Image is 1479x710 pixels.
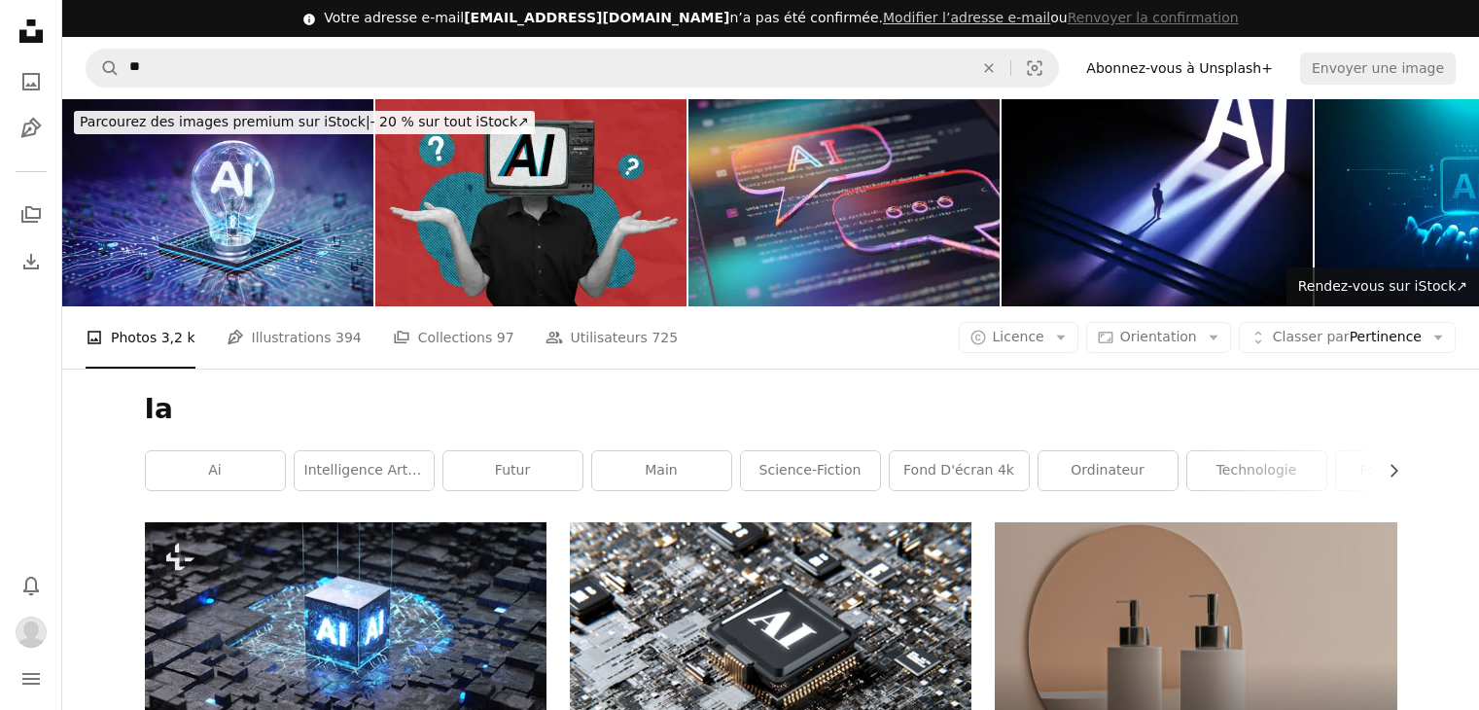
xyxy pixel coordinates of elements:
[1068,9,1239,28] button: Renvoyer la confirmation
[1298,278,1467,294] span: Rendez-vous sur iStock ↗
[1120,329,1197,344] span: Orientation
[1273,328,1422,347] span: Pertinence
[592,451,731,490] a: main
[1187,451,1326,490] a: Technologie
[145,626,546,644] a: IA, concept d’intelligence artificielle, rendu 3d, image conceptuelle.
[1011,50,1058,87] button: Recherche de visuels
[1273,329,1350,344] span: Classer par
[227,306,362,369] a: Illustrations 394
[570,681,971,698] a: une puce d’ordinateur surmontée de la lettre A
[12,659,51,698] button: Menu
[1300,53,1456,84] button: Envoyer une image
[295,451,434,490] a: intelligence artificielle
[1074,53,1285,84] a: Abonnez-vous à Unsplash+
[375,99,687,306] img: Concept d’IA confus collage art
[12,613,51,652] button: Profil
[80,114,370,129] span: Parcourez des images premium sur iStock |
[16,617,47,648] img: Avatar de l’utilisateur Nadia Farazdaghi
[968,50,1010,87] button: Effacer
[146,451,285,490] a: ai
[335,327,362,348] span: 394
[86,49,1059,88] form: Rechercher des visuels sur tout le site
[1336,451,1475,490] a: fond d’écran
[12,242,51,281] a: Historique de téléchargement
[80,114,529,129] span: - 20 % sur tout iStock ↗
[12,62,51,101] a: Photos
[1002,99,1313,306] img: Qu’est-ce que l’IA ? Concept
[443,451,582,490] a: futur
[959,322,1078,353] button: Licence
[993,329,1044,344] span: Licence
[1039,451,1178,490] a: ordinateur
[1286,267,1479,306] a: Rendez-vous sur iStock↗
[546,306,679,369] a: Utilisateurs 725
[883,10,1050,25] a: Modifier l’adresse e-mail
[1376,451,1397,490] button: faire défiler la liste vers la droite
[464,10,729,25] span: [EMAIL_ADDRESS][DOMAIN_NAME]
[12,566,51,605] button: Notifications
[1239,322,1456,353] button: Classer parPertinence
[62,99,546,146] a: Parcourez des images premium sur iStock|- 20 % sur tout iStock↗
[688,99,1000,306] img: Chatbot IA - Concept numérique d’intelligence artificielle
[883,10,1239,25] span: ou
[324,9,1238,28] div: Votre adresse e-mail n’a pas été confirmée.
[12,195,51,234] a: Collections
[393,306,514,369] a: Collections 97
[651,327,678,348] span: 725
[87,50,120,87] button: Rechercher sur Unsplash
[145,392,1397,427] h1: Ia
[12,109,51,148] a: Illustrations
[497,327,514,348] span: 97
[741,451,880,490] a: science-fiction
[62,99,373,306] img: Intelligence Artificielle IDEA. Concept d’idée d’ampoule AI
[1086,322,1231,353] button: Orientation
[890,451,1029,490] a: fond d'écran 4k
